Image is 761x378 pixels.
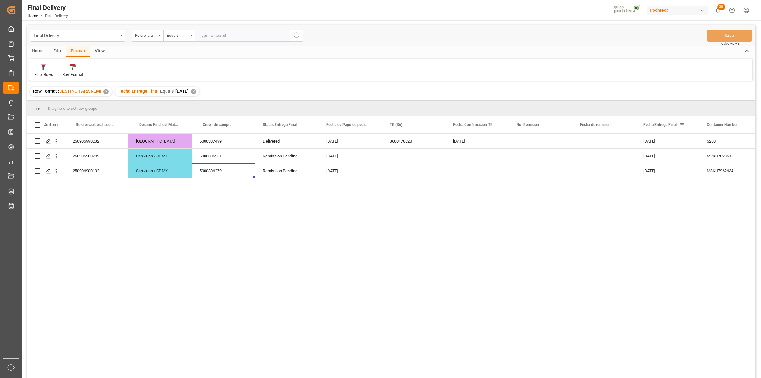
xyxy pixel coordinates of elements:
button: show 38 new notifications [711,3,725,17]
div: Remission Pending [255,163,319,178]
span: Ctrl/CMD + S [721,41,740,46]
span: Row Format : [33,89,59,94]
button: Help Center [725,3,739,17]
input: Type to search [195,30,290,42]
div: Press SPACE to select this row. [27,163,255,178]
div: [DATE] [319,134,382,148]
div: San Juan / CDMX [128,163,192,178]
div: 5000307499 [192,134,255,148]
div: [DATE] [636,134,699,148]
span: Orden de compra [203,123,231,127]
span: Drag here to set row groups [48,106,97,111]
div: Referencia Leschaco (Impo) [135,31,157,38]
span: Referencia Leschaco (Impo) [76,123,115,127]
span: Equals [160,89,174,94]
div: San Juan / CDMX [128,149,192,163]
div: [DATE] [636,163,699,178]
span: Fecha de remision [580,123,611,127]
span: Fecha Entrega Final [643,123,677,127]
span: Container Number [707,123,738,127]
span: DESTINO PARA REMI [59,89,101,94]
div: 5000306281 [192,149,255,163]
div: Final Delivery [34,31,118,39]
span: No. Remision [517,123,539,127]
div: Edit [49,46,66,57]
div: Final Delivery [28,3,68,12]
div: [DATE] [319,163,382,178]
button: Save [707,30,752,42]
div: Pochteca [647,6,708,15]
span: Fecha Confirmación TR [453,123,493,127]
span: [DATE] [175,89,189,94]
div: 5000306279 [192,163,255,178]
div: Action [44,122,58,128]
div: Press SPACE to select this row. [27,134,255,149]
div: 250906990232 [65,134,128,148]
div: Row Format [62,72,83,77]
span: Fecha de Pago de pedimento [326,123,369,127]
span: Destino Final del Material [139,123,179,127]
div: [DATE] [636,149,699,163]
div: [DATE] [319,149,382,163]
div: Format [66,46,90,57]
div: Home [27,46,49,57]
span: Status Entrega Final [263,123,297,127]
button: open menu [163,30,195,42]
button: search button [290,30,303,42]
div: 250906900289 [65,149,128,163]
div: 3600470620 [382,134,446,148]
div: [DATE] [446,134,509,148]
div: [GEOGRAPHIC_DATA] [128,134,192,148]
div: Delivered [255,134,319,148]
img: pochtecaImg.jpg_1689854062.jpg [612,5,643,16]
a: Home [28,14,38,18]
span: TR (36) [390,123,402,127]
span: Fecha Entrega Final [118,89,159,94]
div: View [90,46,109,57]
button: open menu [132,30,163,42]
div: Remission Pending [255,149,319,163]
div: 250906900192 [65,163,128,178]
span: 38 [717,4,725,10]
div: Equals [167,31,188,38]
div: Filter Rows [34,72,53,77]
button: Pochteca [647,4,711,16]
div: ✕ [103,89,109,94]
div: ✕ [191,89,196,94]
button: open menu [30,30,125,42]
div: Press SPACE to select this row. [27,149,255,163]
